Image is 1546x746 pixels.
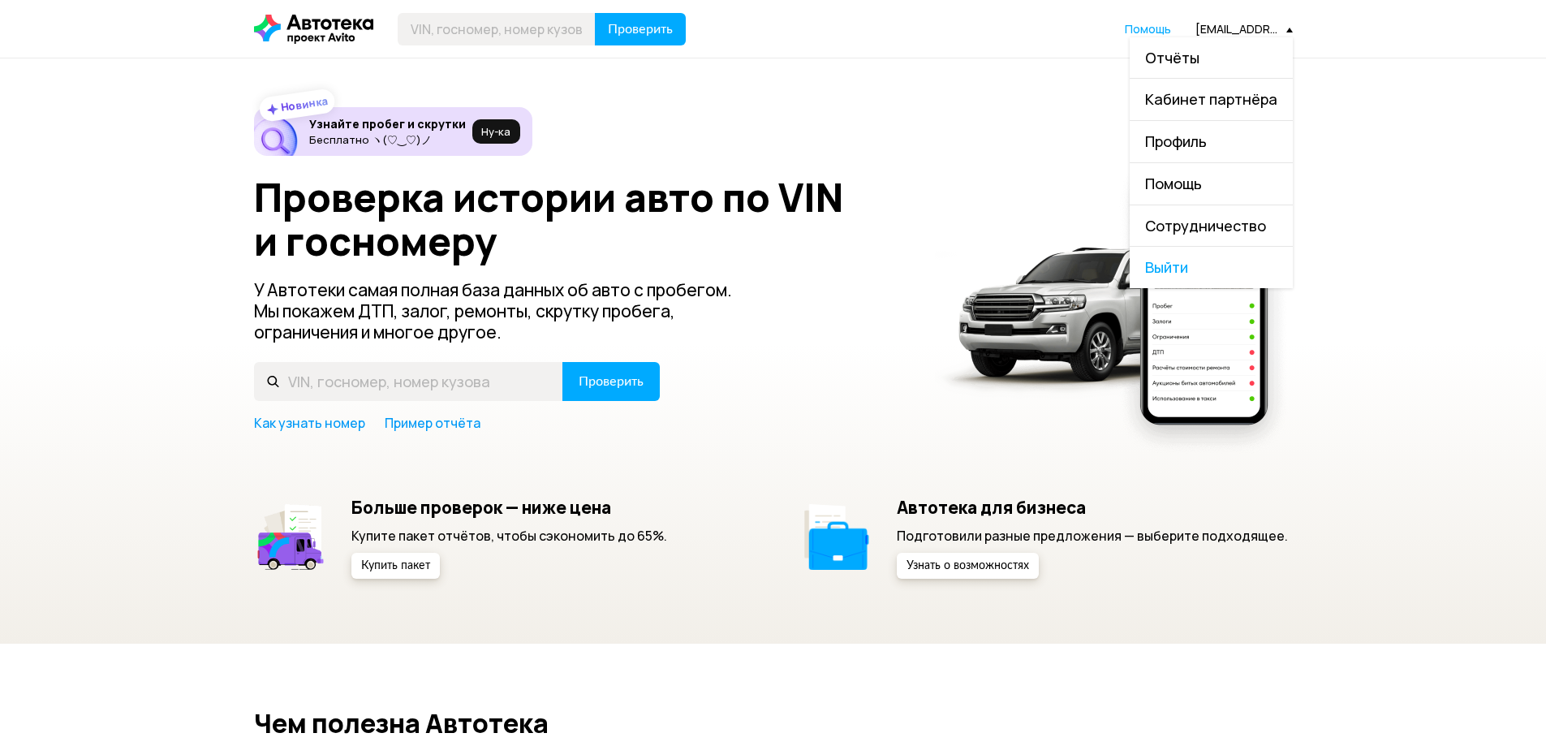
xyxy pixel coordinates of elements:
[1130,121,1293,162] a: Профиль
[1145,216,1266,235] span: Сотрудничество
[254,709,1293,738] h2: Чем полезна Автотека
[1145,48,1199,67] span: Отчёты
[351,527,667,545] p: Купите пакет отчётов, чтобы сэкономить до 65%.
[254,279,759,343] p: У Автотеки самая полная база данных об авто с пробегом. Мы покажем ДТП, залог, ремонты, скрутку п...
[897,527,1288,545] p: Подготовили разные предложения — выберите подходящее.
[1130,247,1293,288] span: Выйти
[361,560,430,571] span: Купить пакет
[254,362,563,401] input: VIN, госномер, номер кузова
[398,13,596,45] input: VIN, госномер, номер кузова
[1130,79,1293,120] a: Кабинет партнёра
[906,560,1029,571] span: Узнать о возможностях
[351,553,440,579] button: Купить пакет
[1130,205,1293,247] a: Сотрудничество
[351,497,667,518] h5: Больше проверок — ниже цена
[309,117,466,132] h6: Узнайте пробег и скрутки
[1125,21,1171,37] a: Помощь
[1145,174,1202,193] span: Помощь
[279,93,329,114] strong: Новинка
[1145,89,1277,109] span: Кабинет партнёра
[595,13,686,45] button: Проверить
[385,414,480,432] a: Пример отчёта
[608,23,673,36] span: Проверить
[254,175,914,263] h1: Проверка истории авто по VIN и госномеру
[579,375,644,388] span: Проверить
[897,553,1039,579] button: Узнать о возможностях
[309,133,466,146] p: Бесплатно ヽ(♡‿♡)ノ
[562,362,660,401] button: Проверить
[1195,21,1293,37] div: [EMAIL_ADDRESS][DOMAIN_NAME]
[1130,163,1293,205] a: Помощь
[254,414,365,432] a: Как узнать номер
[897,497,1288,518] h5: Автотека для бизнеса
[1130,37,1293,79] a: Отчёты
[1145,132,1207,151] span: Профиль
[481,125,510,138] span: Ну‑ка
